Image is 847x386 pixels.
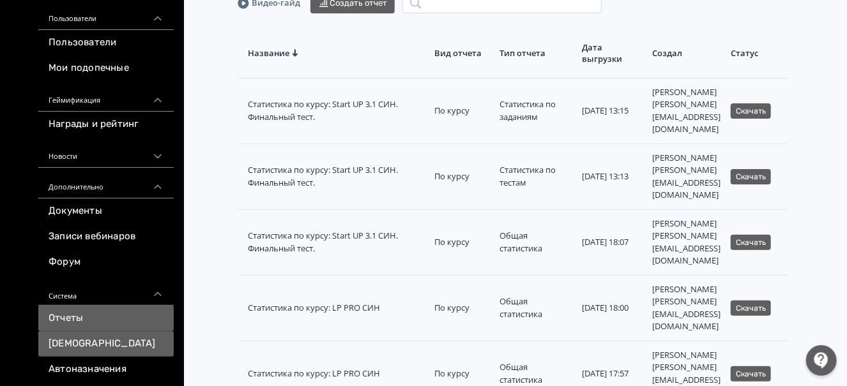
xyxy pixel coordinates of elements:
[38,249,174,275] a: Форум
[434,302,489,315] div: По курсу
[248,164,424,189] div: Статистика по курсу: Start UP 3.1 СИН. Финальный тест.
[38,168,174,198] div: Дополнительно
[731,103,771,119] button: Скачать
[500,98,572,123] div: Статистика по заданиям
[731,170,771,182] a: Скачать
[38,198,174,224] a: Документы
[652,47,721,59] div: Создал
[248,47,289,59] span: Название
[248,98,424,123] div: Статистика по курсу: Start UP 3.1 СИН. Финальный тест.
[38,331,174,357] a: [DEMOGRAPHIC_DATA]
[500,47,572,59] div: Тип отчета
[500,230,572,255] div: Общая статистика
[731,235,771,250] button: Скачать
[731,47,778,59] div: Статус
[38,224,174,249] a: Записи вебинаров
[582,236,642,249] div: [DATE] 18:07
[582,302,642,315] div: [DATE] 18:00
[731,105,771,116] a: Скачать
[38,137,174,168] div: Новости
[582,367,642,380] div: [DATE] 17:57
[500,164,572,189] div: Статистика по тестам
[731,366,771,382] button: Скачать
[434,367,489,380] div: По курсу
[248,367,424,380] div: Статистика по курсу: LP PRO СИН
[38,81,174,112] div: Геймификация
[652,218,721,267] div: Захаров Николай nikolay.zakharov@fesretail.com
[38,306,174,331] a: Отчеты
[731,169,771,184] button: Скачать
[731,302,771,313] a: Скачать
[38,112,174,137] a: Награды и рейтинг
[582,105,642,117] div: [DATE] 13:15
[38,30,174,56] a: Пользователи
[652,283,721,333] div: Захаров Николай nikolay.zakharov@fesretail.com
[582,170,642,183] div: [DATE] 13:13
[652,86,721,136] div: Захаров Николай nikolay.zakharov@fesretail.com
[731,301,771,316] button: Скачать
[434,170,489,183] div: По курсу
[500,295,572,320] div: Общая статистика
[652,152,721,202] div: Захаров Николай nikolay.zakharov@fesretail.com
[434,236,489,249] div: По курсу
[500,361,572,386] div: Общая статистика
[434,47,489,59] div: Вид отчета
[248,230,424,255] div: Статистика по курсу: Start UP 3.1 СИН. Финальный тест.
[38,56,174,81] a: Мои подопечные
[582,41,642,64] div: Дата выгрузки
[38,275,174,306] div: Система
[731,236,771,248] a: Скачать
[38,357,174,382] a: Автоназначения
[248,302,424,315] div: Статистика по курсу: LP PRO СИН
[731,367,771,379] a: Скачать
[434,105,489,117] div: По курсу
